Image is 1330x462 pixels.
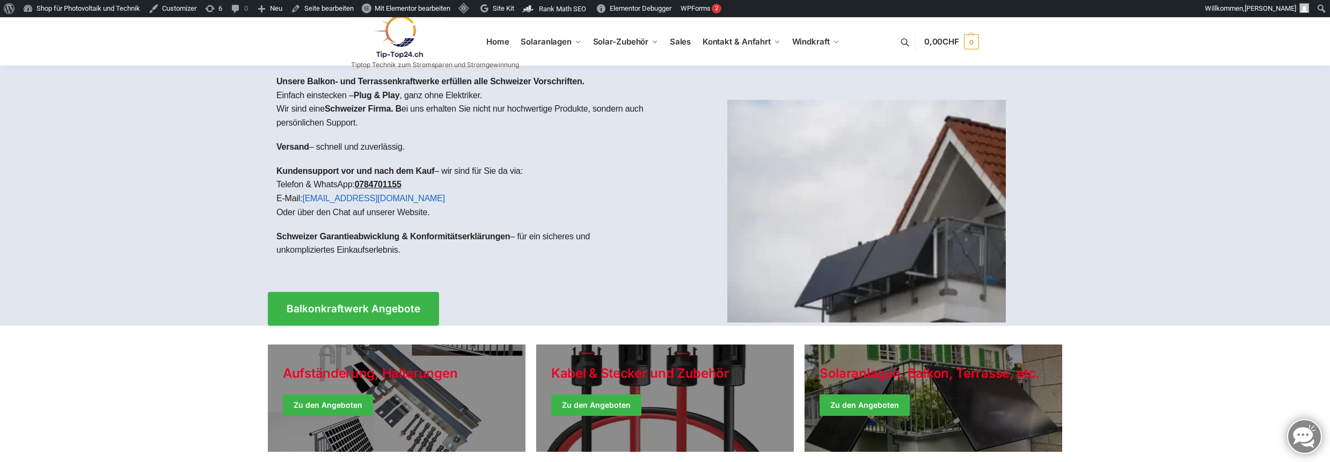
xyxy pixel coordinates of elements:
span: Balkonkraftwerk Angebote [287,304,420,314]
div: 2 [712,4,721,13]
a: Winter Jackets [805,344,1062,452]
a: Sales [665,18,695,66]
nav: Cart contents [924,17,979,67]
a: 0,00CHF 0 [924,26,979,58]
span: 0,00 [924,36,959,47]
p: – schnell und zuverlässig. [276,140,656,154]
div: Einfach einstecken – , ganz ohne Elektriker. [268,66,665,276]
strong: Schweizer Garantieabwicklung & Konformitätserklärungen [276,232,510,241]
span: Solaranlagen [521,36,572,47]
strong: Plug & Play [354,91,400,100]
a: [EMAIL_ADDRESS][DOMAIN_NAME] [302,194,445,203]
tcxspan: Call 0784701155 via 3CX [355,180,401,189]
p: – wir sind für Sie da via: Telefon & WhatsApp: E-Mail: Oder über den Chat auf unserer Website. [276,164,656,219]
span: Sales [670,36,691,47]
a: Holiday Style [268,344,525,452]
p: Wir sind eine ei uns erhalten Sie nicht nur hochwertige Produkte, sondern auch persönlichen Support. [276,102,656,129]
strong: Versand [276,142,309,151]
span: 0 [964,34,979,49]
span: Kontakt & Anfahrt [703,36,771,47]
a: Windkraft [787,18,844,66]
img: Solaranlagen, Speicheranlagen und Energiesparprodukte [351,15,445,58]
strong: Unsere Balkon- und Terrassenkraftwerke erfüllen alle Schweizer Vorschriften. [276,77,584,86]
a: Holiday Style [536,344,794,452]
a: Kontakt & Anfahrt [698,18,785,66]
span: CHF [942,36,959,47]
img: Home 1 [727,100,1006,322]
span: Windkraft [792,36,830,47]
span: Site Kit [493,4,514,12]
img: Benutzerbild von Rupert Spoddig [1299,3,1309,13]
span: Rank Math SEO [539,5,586,13]
p: – für ein sicheres und unkompliziertes Einkaufserlebnis. [276,230,656,257]
strong: Schweizer Firma. B [325,104,401,113]
a: Balkonkraftwerk Angebote [268,292,439,326]
span: Solar-Zubehör [593,36,649,47]
strong: Kundensupport vor und nach dem Kauf [276,166,434,175]
a: Solar-Zubehör [588,18,662,66]
p: Tiptop Technik zum Stromsparen und Stromgewinnung [351,62,519,68]
span: [PERSON_NAME] [1245,4,1296,12]
a: Solaranlagen [516,18,586,66]
span: Mit Elementor bearbeiten [375,4,450,12]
